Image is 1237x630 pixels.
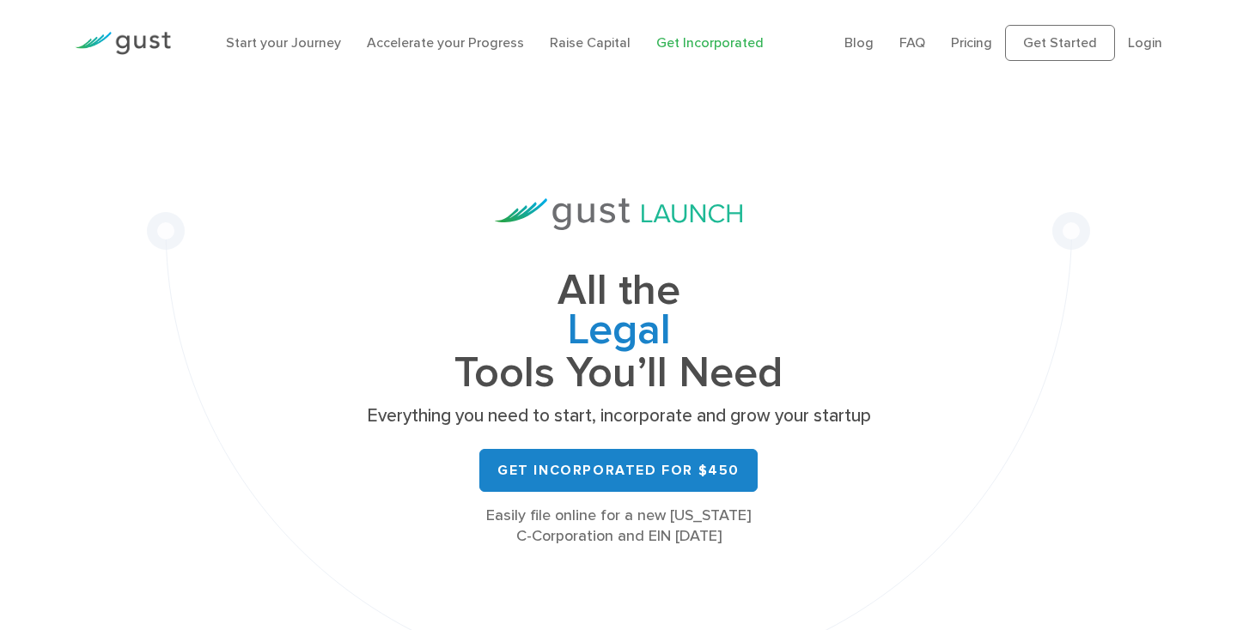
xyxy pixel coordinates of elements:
p: Everything you need to start, incorporate and grow your startup [361,404,876,428]
a: Blog [844,34,874,51]
h1: All the Tools You’ll Need [361,271,876,392]
a: Accelerate your Progress [367,34,524,51]
a: Start your Journey [226,34,341,51]
a: Pricing [951,34,992,51]
img: Gust Logo [75,32,171,55]
a: Login [1128,34,1162,51]
div: Easily file online for a new [US_STATE] C-Corporation and EIN [DATE] [361,506,876,547]
a: Get Incorporated for $450 [479,449,758,492]
span: Legal [361,311,876,354]
a: Get Incorporated [656,34,764,51]
img: Gust Launch Logo [495,198,742,230]
a: Get Started [1005,25,1115,61]
a: FAQ [899,34,925,51]
a: Raise Capital [550,34,631,51]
